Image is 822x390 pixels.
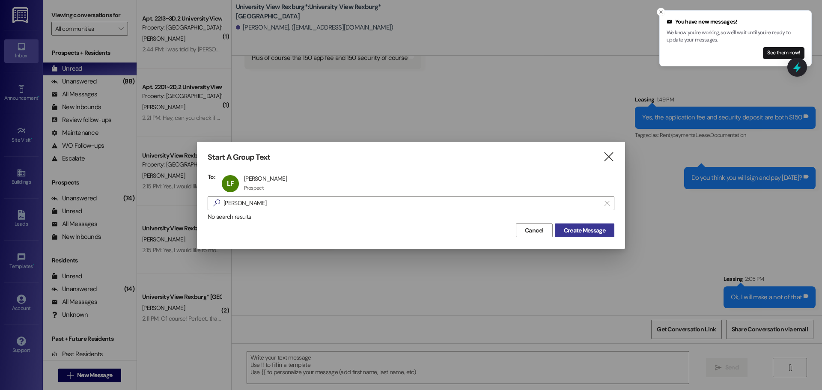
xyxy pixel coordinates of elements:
[667,29,804,44] p: We know you're working, so we'll wait until you're ready to update your messages.
[657,8,665,16] button: Close toast
[667,18,804,26] div: You have new messages!
[600,197,614,210] button: Clear text
[210,199,223,208] i: 
[555,223,614,237] button: Create Message
[208,152,270,162] h3: Start A Group Text
[763,47,804,59] button: See them now!
[208,173,215,181] h3: To:
[525,226,544,235] span: Cancel
[564,226,605,235] span: Create Message
[227,179,234,188] span: LF
[208,212,614,221] div: No search results
[223,197,600,209] input: Search for any contact or apartment
[516,223,553,237] button: Cancel
[244,185,264,191] div: Prospect
[244,175,287,182] div: [PERSON_NAME]
[603,152,614,161] i: 
[605,200,609,207] i: 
